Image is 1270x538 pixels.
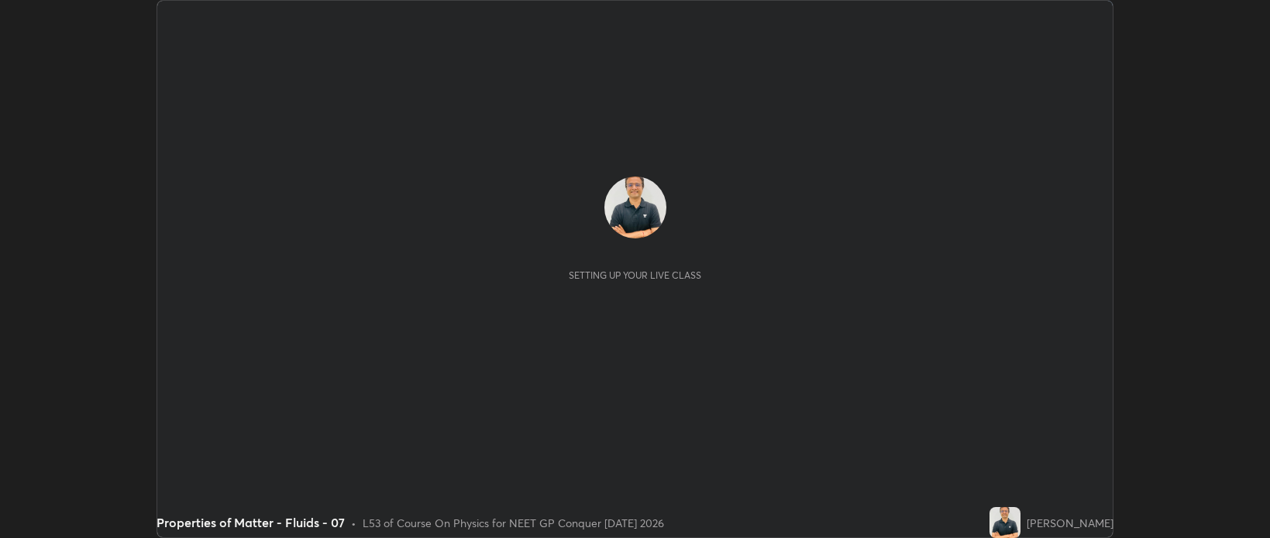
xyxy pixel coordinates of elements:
[157,513,345,532] div: Properties of Matter - Fluids - 07
[363,515,664,531] div: L53 of Course On Physics for NEET GP Conquer [DATE] 2026
[989,507,1020,538] img: 37e60c5521b4440f9277884af4c92300.jpg
[569,269,701,281] div: Setting up your live class
[604,176,666,238] img: 37e60c5521b4440f9277884af4c92300.jpg
[351,515,356,531] div: •
[1027,515,1113,531] div: [PERSON_NAME]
